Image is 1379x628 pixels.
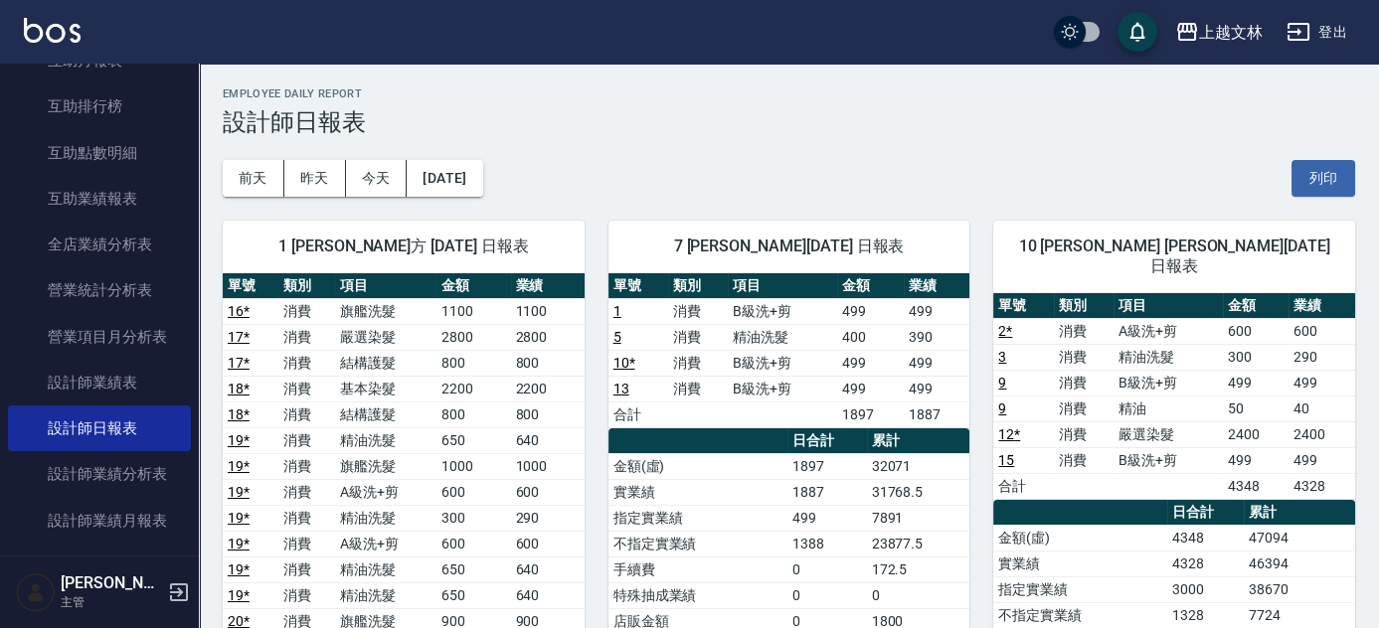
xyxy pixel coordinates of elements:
td: 1100 [511,298,585,324]
a: 設計師業績表 [8,360,191,405]
td: 消費 [668,298,728,324]
a: 13 [613,381,629,396]
td: 640 [511,582,585,608]
img: Logo [24,18,81,43]
td: B級洗+剪 [728,350,837,376]
a: 設計師日報表 [8,405,191,451]
a: 3 [998,349,1006,365]
td: 47094 [1244,525,1355,550]
td: 31768.5 [867,479,970,505]
table: a dense table [608,273,970,428]
td: 290 [511,505,585,531]
td: 46394 [1244,550,1355,576]
td: 旗艦洗髮 [335,298,436,324]
td: 499 [904,376,970,401]
td: 1897 [837,401,904,427]
td: 精油 [1114,395,1223,421]
span: 10 [PERSON_NAME] [PERSON_NAME][DATE] 日報表 [1017,236,1331,276]
a: 營業統計分析表 [8,267,191,313]
td: A級洗+剪 [1114,318,1223,344]
th: 業績 [1289,293,1355,319]
span: 7 [PERSON_NAME][DATE] 日報表 [632,236,947,256]
table: a dense table [993,293,1355,500]
td: 金額(虛) [608,453,787,479]
a: 15 [998,452,1014,468]
td: 消費 [278,376,334,401]
td: 2800 [511,324,585,350]
td: 2800 [436,324,510,350]
td: B級洗+剪 [728,376,837,401]
td: 0 [867,582,970,608]
th: 類別 [668,273,728,299]
button: 前天 [223,160,284,197]
th: 項目 [728,273,837,299]
th: 單號 [608,273,668,299]
td: 消費 [1054,318,1114,344]
td: 499 [904,350,970,376]
td: 300 [1223,344,1290,370]
td: 精油洗髮 [335,556,436,582]
td: 4348 [1167,525,1244,550]
th: 項目 [1114,293,1223,319]
td: 消費 [668,376,728,401]
td: 650 [436,582,510,608]
td: 消費 [278,324,334,350]
td: 7891 [867,505,970,531]
td: 不指定實業績 [608,531,787,556]
td: 精油洗髮 [335,582,436,608]
td: 1000 [436,453,510,479]
div: 上越文林 [1199,20,1263,45]
td: 4328 [1289,473,1355,499]
td: 23877.5 [867,531,970,556]
td: A級洗+剪 [335,479,436,505]
a: 設計師排行榜 [8,544,191,589]
td: 消費 [1054,370,1114,395]
td: 嚴選染髮 [335,324,436,350]
td: 手續費 [608,556,787,582]
td: 合計 [993,473,1053,499]
th: 金額 [1223,293,1290,319]
td: 消費 [1054,344,1114,370]
th: 金額 [436,273,510,299]
td: 精油洗髮 [335,505,436,531]
td: 1887 [787,479,867,505]
td: 2200 [511,376,585,401]
td: 499 [837,298,904,324]
td: 38670 [1244,576,1355,602]
td: 650 [436,556,510,582]
td: 499 [904,298,970,324]
td: 結構護髮 [335,350,436,376]
td: 40 [1289,395,1355,421]
td: B級洗+剪 [1114,370,1223,395]
a: 設計師業績分析表 [8,451,191,497]
td: B級洗+剪 [1114,447,1223,473]
th: 業績 [511,273,585,299]
th: 累計 [867,428,970,454]
td: 特殊抽成業績 [608,582,787,608]
td: 290 [1289,344,1355,370]
td: 600 [1289,318,1355,344]
button: 今天 [346,160,408,197]
td: 800 [511,350,585,376]
td: 精油洗髮 [335,427,436,453]
th: 單號 [223,273,278,299]
td: 旗艦洗髮 [335,453,436,479]
td: 消費 [668,350,728,376]
button: 上越文林 [1167,12,1271,53]
td: A級洗+剪 [335,531,436,556]
th: 類別 [278,273,334,299]
th: 單號 [993,293,1053,319]
td: 消費 [278,298,334,324]
td: 800 [436,350,510,376]
a: 1 [613,303,621,319]
td: 300 [436,505,510,531]
td: 32071 [867,453,970,479]
td: 50 [1223,395,1290,421]
th: 業績 [904,273,970,299]
a: 全店業績分析表 [8,222,191,267]
td: 消費 [278,505,334,531]
td: B級洗+剪 [728,298,837,324]
td: 結構護髮 [335,401,436,427]
td: 1328 [1167,602,1244,628]
td: 實業績 [993,550,1167,576]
